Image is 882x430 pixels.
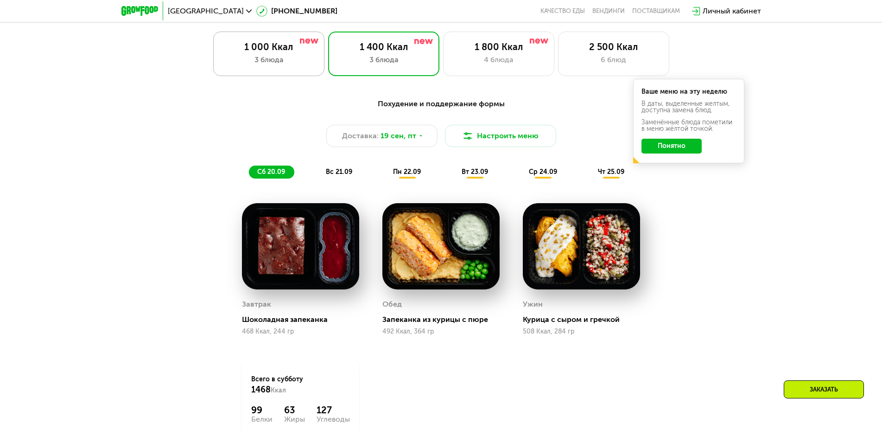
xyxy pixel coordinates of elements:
div: Ужин [523,297,543,311]
div: 468 Ккал, 244 гр [242,328,359,335]
div: 1 400 Ккал [338,41,430,52]
a: [PHONE_NUMBER] [256,6,337,17]
div: 492 Ккал, 364 гр [382,328,500,335]
div: 1 000 Ккал [223,41,315,52]
div: поставщикам [632,7,680,15]
div: Завтрак [242,297,271,311]
span: пн 22.09 [393,168,421,176]
div: 4 блюда [453,54,545,65]
div: Всего в субботу [251,375,350,395]
div: Обед [382,297,402,311]
div: 3 блюда [223,54,315,65]
span: 1468 [251,385,271,395]
div: 508 Ккал, 284 гр [523,328,640,335]
div: 2 500 Ккал [568,41,660,52]
div: Ваше меню на эту неделю [641,89,736,95]
span: [GEOGRAPHIC_DATA] [168,7,244,15]
span: сб 20.09 [257,168,285,176]
span: чт 25.09 [598,168,624,176]
div: Шоколадная запеканка [242,315,367,324]
div: 127 [317,404,350,416]
div: Заменённые блюда пометили в меню жёлтой точкой. [641,119,736,132]
span: Доставка: [342,130,379,141]
div: 1 800 Ккал [453,41,545,52]
div: 63 [284,404,305,416]
div: Белки [251,416,273,423]
div: Заказать [784,380,864,398]
div: 6 блюд [568,54,660,65]
a: Вендинги [592,7,625,15]
a: Качество еды [540,7,585,15]
span: вс 21.09 [326,168,352,176]
div: В даты, выделенные желтым, доступна замена блюд. [641,101,736,114]
div: Похудение и поддержание формы [167,98,716,110]
div: Курица с сыром и гречкой [523,315,647,324]
button: Настроить меню [445,125,556,147]
div: 3 блюда [338,54,430,65]
div: Запеканка из курицы с пюре [382,315,507,324]
div: Личный кабинет [703,6,761,17]
div: 99 [251,404,273,416]
span: 19 сен, пт [381,130,416,141]
div: Углеводы [317,416,350,423]
span: ср 24.09 [529,168,557,176]
span: вт 23.09 [462,168,488,176]
button: Понятно [641,139,702,154]
div: Жиры [284,416,305,423]
span: Ккал [271,386,286,394]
